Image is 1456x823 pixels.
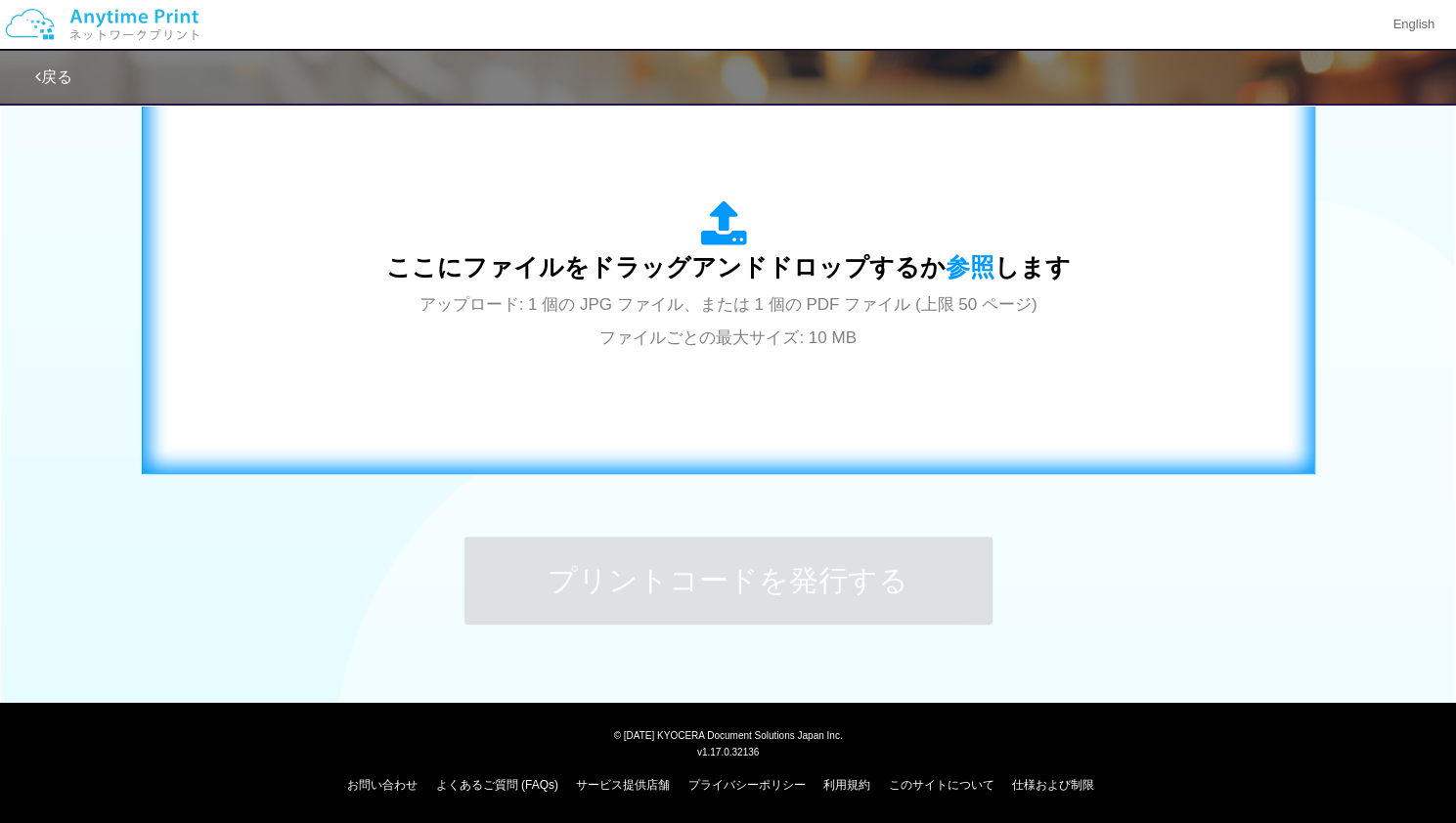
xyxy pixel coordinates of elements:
span: 参照 [946,253,994,281]
a: よくあるご質問 (FAQs) [436,778,558,792]
span: © [DATE] KYOCERA Document Solutions Japan Inc. [614,728,843,741]
span: アップロード: 1 個の JPG ファイル、または 1 個の PDF ファイル (上限 50 ページ) ファイルごとの最大サイズ: 10 MB [419,295,1037,347]
button: プリントコードを発行する [464,537,993,625]
a: お問い合わせ [347,778,418,792]
a: サービス提供店舗 [576,778,670,792]
a: 利用規約 [823,778,870,792]
a: プライバシーポリシー [688,778,806,792]
a: 戻る [35,68,72,85]
a: このサイトについて [888,778,993,792]
a: 仕様および制限 [1012,778,1094,792]
span: v1.17.0.32136 [697,746,759,758]
span: ここにファイルをドラッグアンドドロップするか します [386,253,1071,281]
